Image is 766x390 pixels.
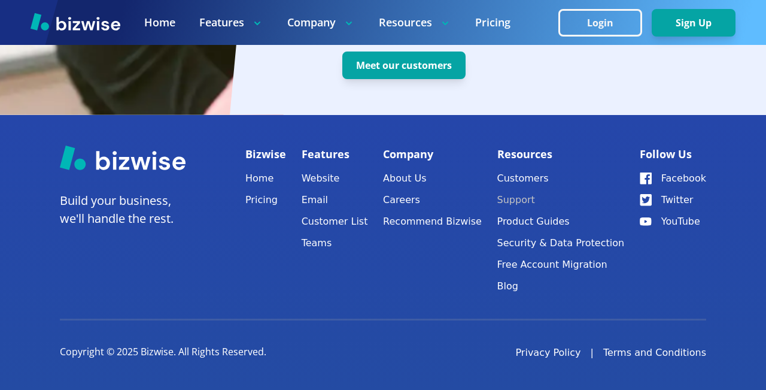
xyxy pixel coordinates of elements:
[640,173,652,185] img: Facebook Icon
[31,13,120,31] img: Bizwise Logo
[199,15,263,30] p: Features
[558,17,652,29] a: Login
[383,170,482,187] a: About Us
[497,278,625,295] a: Blog
[497,170,625,187] a: Customers
[60,145,186,170] img: Bizwise Logo
[515,346,580,360] a: Privacy Policy
[475,15,510,30] a: Pricing
[497,145,625,163] p: Resources
[287,15,355,30] p: Company
[383,192,482,208] a: Careers
[640,170,706,187] a: Facebook
[591,346,594,360] div: |
[383,213,482,230] a: Recommend Bizwise
[640,213,706,230] a: YouTube
[302,170,368,187] a: Website
[60,346,266,359] p: Copyright © 2025 Bizwise. All Rights Reserved.
[302,213,368,230] a: Customer List
[245,145,286,163] p: Bizwise
[308,60,466,71] a: Meet our customers
[302,192,368,208] a: Email
[497,256,625,273] a: Free Account Migration
[144,15,175,30] a: Home
[652,17,735,29] a: Sign Up
[497,192,625,208] button: Support
[497,213,625,230] a: Product Guides
[558,9,642,37] button: Login
[60,192,186,228] p: Build your business, we'll handle the rest.
[245,170,286,187] a: Home
[603,346,706,360] a: Terms and Conditions
[497,235,625,252] a: Security & Data Protection
[640,145,706,163] p: Follow Us
[342,52,466,79] button: Meet our customers
[302,145,368,163] p: Features
[379,15,451,30] p: Resources
[640,194,652,206] img: Twitter Icon
[652,9,735,37] button: Sign Up
[302,235,368,252] a: Teams
[383,145,482,163] p: Company
[640,192,706,208] a: Twitter
[245,192,286,208] a: Pricing
[640,217,652,226] img: YouTube Icon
